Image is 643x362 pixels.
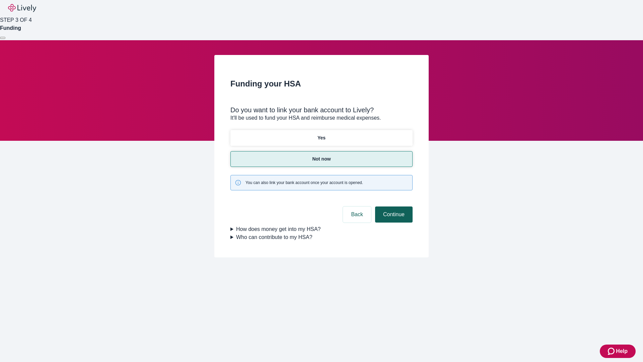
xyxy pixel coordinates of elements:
p: Not now [312,156,331,163]
span: You can also link your bank account once your account is opened. [245,180,363,186]
button: Continue [375,206,413,223]
span: Help [616,347,628,355]
button: Zendesk support iconHelp [600,345,636,358]
img: Lively [8,4,36,12]
h2: Funding your HSA [230,78,413,90]
p: Yes [317,134,326,141]
button: Not now [230,151,413,167]
div: Do you want to link your bank account to Lively? [230,106,413,114]
p: It'll be used to fund your HSA and reimburse medical expenses. [230,114,413,122]
button: Back [343,206,371,223]
svg: Zendesk support icon [608,347,616,355]
summary: How does money get into my HSA? [230,225,413,233]
summary: Who can contribute to my HSA? [230,233,413,241]
button: Yes [230,130,413,146]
